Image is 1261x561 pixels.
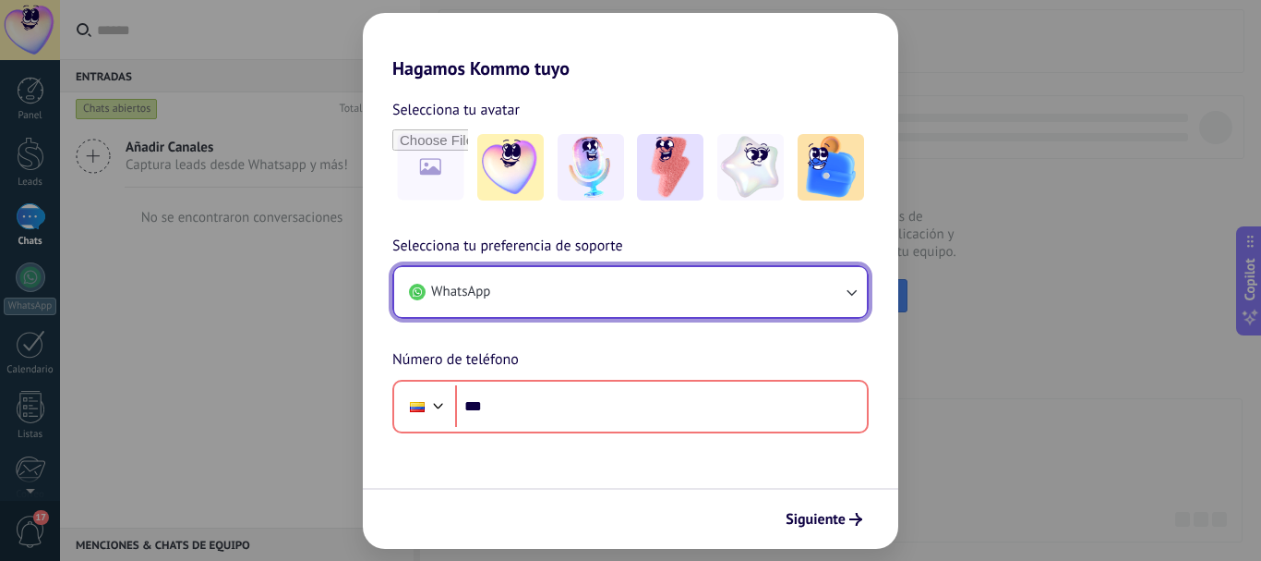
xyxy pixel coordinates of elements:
[400,387,435,426] div: Colombia: + 57
[558,134,624,201] img: -2.jpeg
[786,513,846,526] span: Siguiente
[392,235,623,259] span: Selecciona tu preferencia de soporte
[392,348,519,372] span: Número de teléfono
[363,13,898,79] h2: Hagamos Kommo tuyo
[431,283,490,301] span: WhatsApp
[394,267,867,317] button: WhatsApp
[477,134,544,201] img: -1.jpeg
[637,134,703,201] img: -3.jpeg
[717,134,784,201] img: -4.jpeg
[798,134,864,201] img: -5.jpeg
[392,98,520,122] span: Selecciona tu avatar
[777,504,871,535] button: Siguiente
